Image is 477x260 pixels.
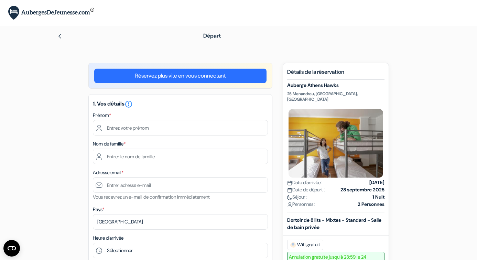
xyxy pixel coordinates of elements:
span: Séjour : [287,193,307,201]
strong: 1 Nuit [372,193,384,201]
h5: Détails de la réservation [287,69,384,80]
span: Personnes : [287,201,315,208]
strong: 2 Personnes [358,201,384,208]
img: user_icon.svg [287,202,292,207]
strong: 28 septembre 2025 [340,186,384,193]
img: free_wifi.svg [290,242,296,248]
a: error_outline [124,100,133,107]
input: Entrez votre prénom [93,120,268,136]
span: Wifi gratuit [287,240,323,250]
label: Nom de famille [93,140,126,148]
a: Réservez plus vite en vous connectant [94,69,267,83]
img: AubergesDeJeunesse.com [8,6,94,20]
b: Dortoir de 8 lits - Mixtes - Standard - Salle de bain privée [287,217,381,230]
span: Date de départ : [287,186,325,193]
h5: 1. Vos détails [93,100,268,108]
h5: Auberge Athens Hawks [287,82,384,88]
label: Pays [93,206,104,213]
i: error_outline [124,100,133,108]
label: Heure d'arrivée [93,234,123,242]
span: Date d'arrivée : [287,179,323,186]
input: Entrer adresse e-mail [93,177,268,193]
p: 25 Menandrou, [GEOGRAPHIC_DATA], [GEOGRAPHIC_DATA] [287,91,384,102]
img: left_arrow.svg [57,33,63,39]
small: Vous recevrez un e-mail de confirmation immédiatement [93,194,210,200]
span: Départ [203,32,221,39]
img: calendar.svg [287,180,292,186]
label: Adresse email [93,169,123,176]
label: Prénom [93,112,111,119]
img: moon.svg [287,195,292,200]
button: Ouvrir le widget CMP [3,240,20,257]
strong: [DATE] [369,179,384,186]
img: calendar.svg [287,188,292,193]
input: Entrer le nom de famille [93,149,268,164]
